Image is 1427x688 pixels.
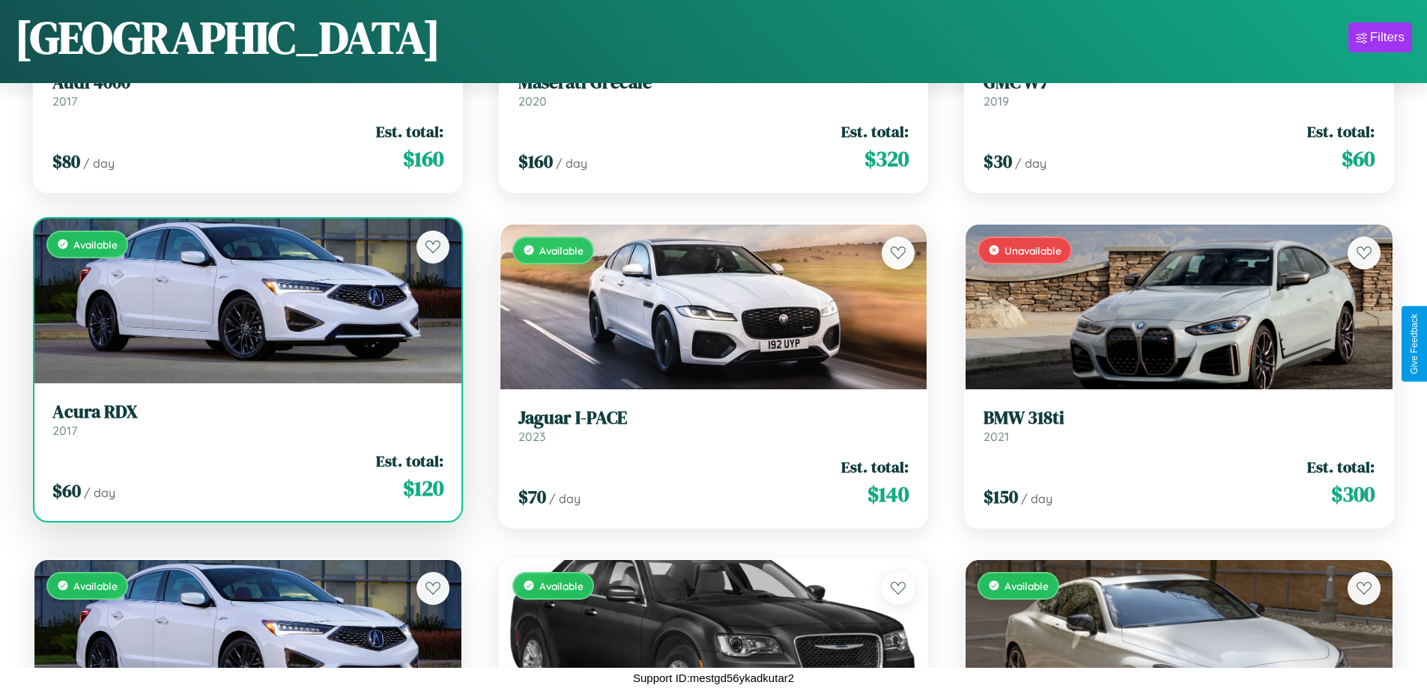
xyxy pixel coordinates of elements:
[376,450,443,472] span: Est. total:
[556,156,587,171] span: / day
[403,144,443,174] span: $ 160
[864,144,909,174] span: $ 320
[84,485,115,500] span: / day
[73,238,118,251] span: Available
[403,473,443,503] span: $ 120
[633,668,794,688] p: Support ID: mestgd56ykadkutar2
[52,423,77,438] span: 2017
[52,149,80,174] span: $ 80
[549,491,581,506] span: / day
[1409,314,1420,374] div: Give Feedback
[52,401,443,423] h3: Acura RDX
[518,149,553,174] span: $ 160
[867,479,909,509] span: $ 140
[52,401,443,438] a: Acura RDX2017
[1342,144,1375,174] span: $ 60
[518,429,545,444] span: 2023
[15,7,440,68] h1: [GEOGRAPHIC_DATA]
[1331,479,1375,509] span: $ 300
[518,72,909,109] a: Maserati Grecale2020
[984,484,1018,509] span: $ 150
[984,407,1375,429] h3: BMW 318ti
[984,407,1375,444] a: BMW 318ti2021
[984,72,1375,94] h3: GMC W7
[518,484,546,509] span: $ 70
[539,579,584,592] span: Available
[1307,456,1375,478] span: Est. total:
[1370,30,1405,45] div: Filters
[52,72,443,94] h3: Audi 4000
[984,149,1012,174] span: $ 30
[52,94,77,109] span: 2017
[984,72,1375,109] a: GMC W72019
[73,579,118,592] span: Available
[376,121,443,142] span: Est. total:
[1005,579,1049,592] span: Available
[984,429,1009,444] span: 2021
[984,94,1009,109] span: 2019
[518,407,909,429] h3: Jaguar I-PACE
[52,72,443,109] a: Audi 40002017
[841,456,909,478] span: Est. total:
[1307,121,1375,142] span: Est. total:
[518,94,547,109] span: 2020
[1348,22,1412,52] button: Filters
[52,478,81,503] span: $ 60
[1021,491,1052,506] span: / day
[539,244,584,257] span: Available
[1015,156,1046,171] span: / day
[518,407,909,444] a: Jaguar I-PACE2023
[83,156,115,171] span: / day
[518,72,909,94] h3: Maserati Grecale
[841,121,909,142] span: Est. total:
[1005,244,1061,257] span: Unavailable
